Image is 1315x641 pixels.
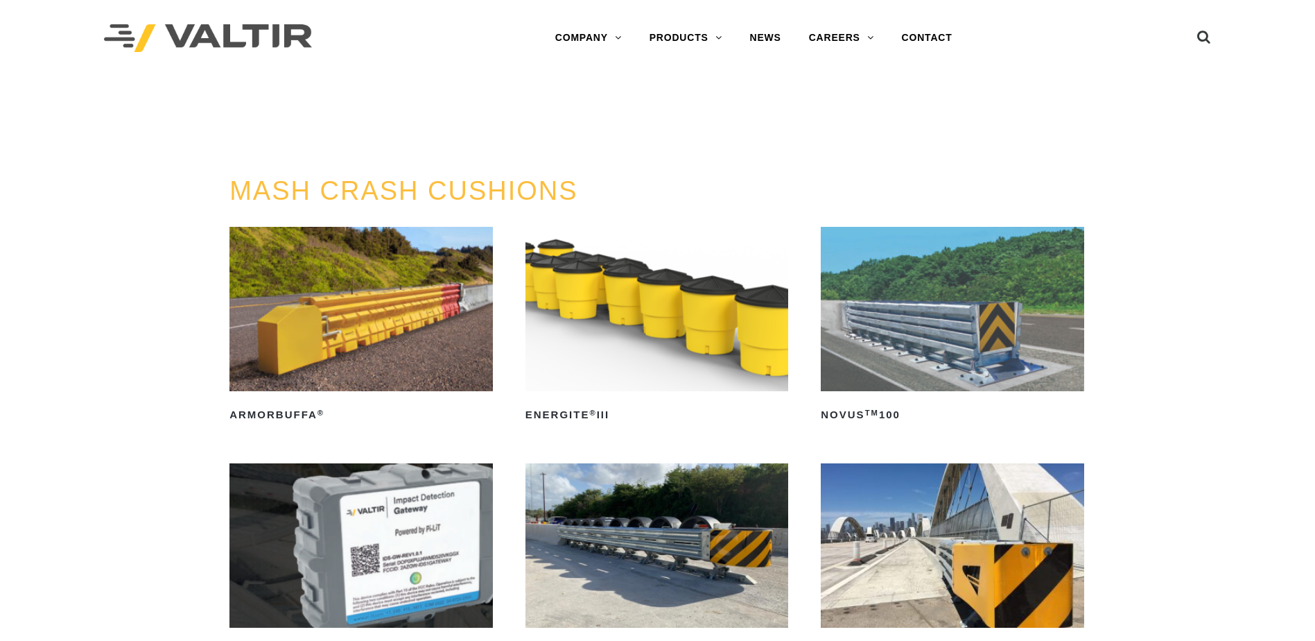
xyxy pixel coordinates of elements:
sup: ® [589,409,596,417]
a: COMPANY [541,24,636,52]
a: CAREERS [795,24,888,52]
a: ENERGITE®III [525,227,789,426]
sup: TM [865,409,879,417]
a: NOVUSTM100 [821,227,1084,426]
a: CONTACT [888,24,966,52]
a: PRODUCTS [636,24,736,52]
h2: NOVUS 100 [821,404,1084,426]
img: Valtir [104,24,312,53]
h2: ENERGITE III [525,404,789,426]
a: MASH CRASH CUSHIONS [229,176,578,205]
sup: ® [317,409,324,417]
h2: ArmorBuffa [229,404,493,426]
a: NEWS [736,24,795,52]
a: ArmorBuffa® [229,227,493,426]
